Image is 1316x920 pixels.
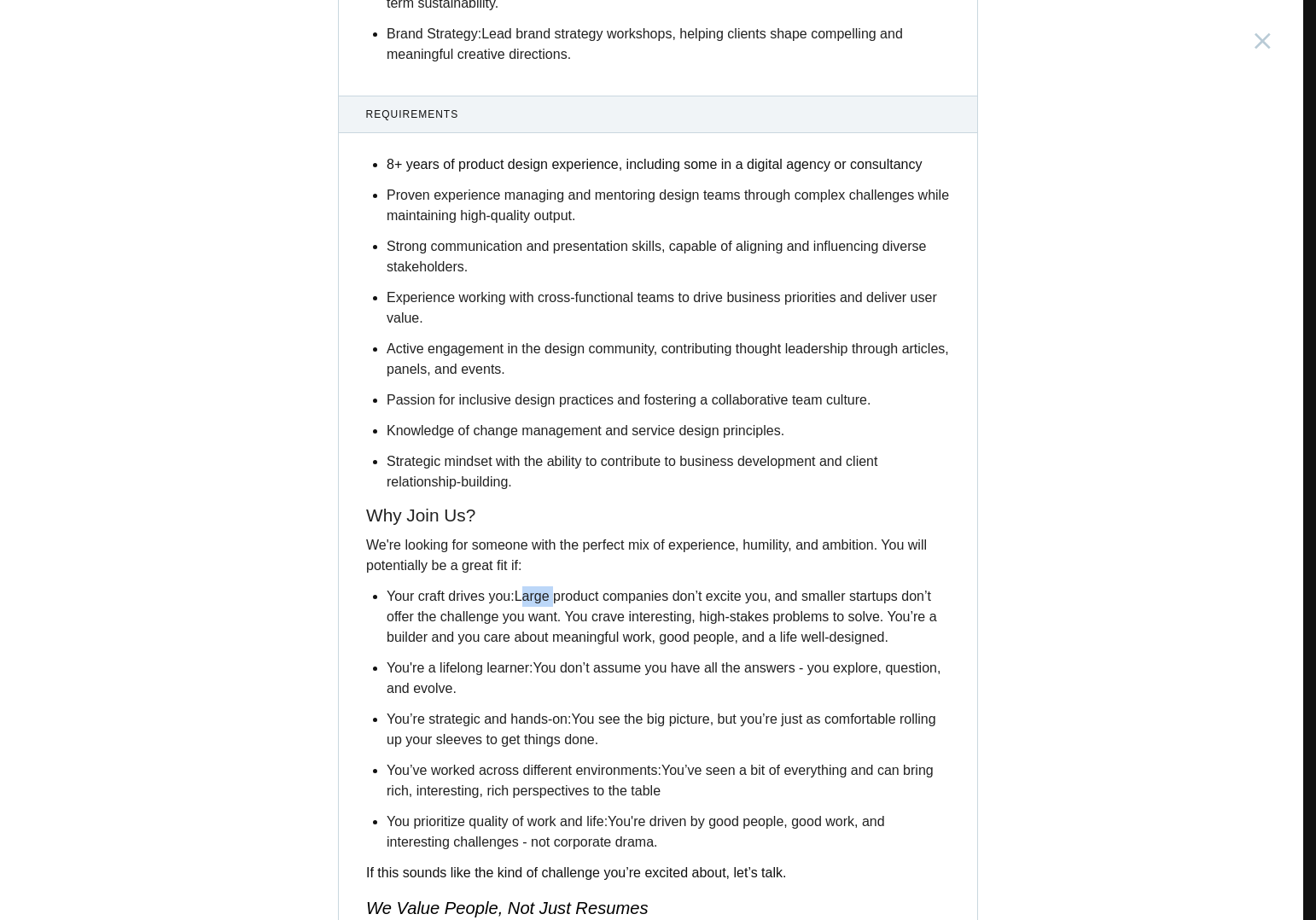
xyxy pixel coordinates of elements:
span: Requirements [366,107,951,122]
span: Large product companies don’t excite you, and smaller startups don’t offer the challenge you want... [387,589,937,644]
span: You’ve worked across different environments: [387,763,661,777]
span: If this sounds like the kind of challenge you’re excited about, let’s talk. [366,865,786,880]
span: You see the big picture, but you’re just as comfortable rolling up your sleeves to get things done. [387,712,936,747]
span: Proven experience managing and mentoring design teams through complex challenges while maintainin... [387,188,949,223]
span: Strong communication and presentation skills, capable of aligning and influencing diverse stakeho... [387,239,926,274]
span: Strategic mindset with the ability to contribute to business development and client relationship-... [387,454,877,489]
span: Why Join Us? [366,505,475,525]
span: Passion for inclusive design practices and fostering a collaborative team culture. [387,393,871,407]
span: We Value People, Not Just Resumes [366,899,649,917]
span: Experience working with cross-functional teams to drive business priorities and deliver user value. [387,290,937,325]
span: 8+ years of product design experience, including some in a digital agency or consultancy [387,157,922,172]
span: Brand Strategy: [387,26,481,41]
span: You’re strategic and hands-on: [387,712,571,726]
span: You don’t assume you have all the answers - you explore, question, and evolve. [387,661,940,696]
span: Your craft drives you: [387,589,515,603]
span: You're driven by good people, good work, and interesting challenges - not corporate drama. [387,814,885,849]
span: Knowledge of change management and service design principles. [387,423,784,438]
span: Lead brand strategy workshops, helping clients shape compelling and meaningful creative directions. [387,26,903,61]
span: Active engagement in the design community, contributing thought leadership through articles, pane... [387,341,949,376]
span: You're a lifelong learner: [387,661,533,675]
span: We're looking for someone with the perfect mix of experience, humility, and ambition. You will po... [366,538,927,573]
span: You prioritize quality of work and life: [387,814,608,829]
